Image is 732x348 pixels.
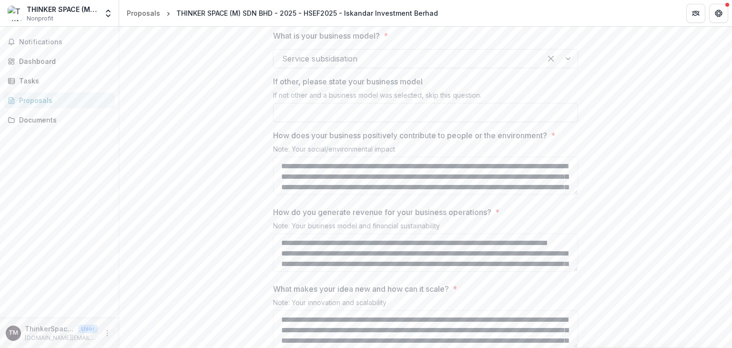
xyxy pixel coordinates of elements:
[273,76,423,87] p: If other, please state your business model
[25,334,98,342] p: [DOMAIN_NAME][EMAIL_ADDRESS][DOMAIN_NAME]
[102,4,115,23] button: Open entity switcher
[543,51,559,66] div: Clear selected options
[273,206,491,218] p: How do you generate revenue for your business operations?
[19,38,111,46] span: Notifications
[273,145,578,157] div: Note: Your social/environmental impact
[19,95,107,105] div: Proposals
[102,328,113,339] button: More
[4,34,115,50] button: Notifications
[273,298,578,310] div: Note: Your innovation and scalability
[127,8,160,18] div: Proposals
[273,283,449,295] p: What makes your idea new and how can it scale?
[19,115,107,125] div: Documents
[78,325,98,333] p: User
[273,91,578,103] div: If not other and a business model was selected, skip this question.
[123,6,442,20] nav: breadcrumb
[27,14,53,23] span: Nonprofit
[4,112,115,128] a: Documents
[8,6,23,21] img: THINKER SPACE (M) SDN BHD
[4,53,115,69] a: Dashboard
[686,4,705,23] button: Partners
[19,76,107,86] div: Tasks
[9,330,18,336] div: ThinkerSpace Malaysia
[273,30,380,41] p: What is your business model?
[123,6,164,20] a: Proposals
[273,130,547,141] p: How does your business positively contribute to people or the environment?
[19,56,107,66] div: Dashboard
[176,8,438,18] div: THINKER SPACE (M) SDN BHD - 2025 - HSEF2025 - Iskandar Investment Berhad
[709,4,728,23] button: Get Help
[25,324,74,334] p: ThinkerSpace [GEOGRAPHIC_DATA]
[4,73,115,89] a: Tasks
[4,92,115,108] a: Proposals
[273,222,578,234] div: Note: Your business model and financial sustainability
[27,4,98,14] div: THINKER SPACE (M) SDN BHD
